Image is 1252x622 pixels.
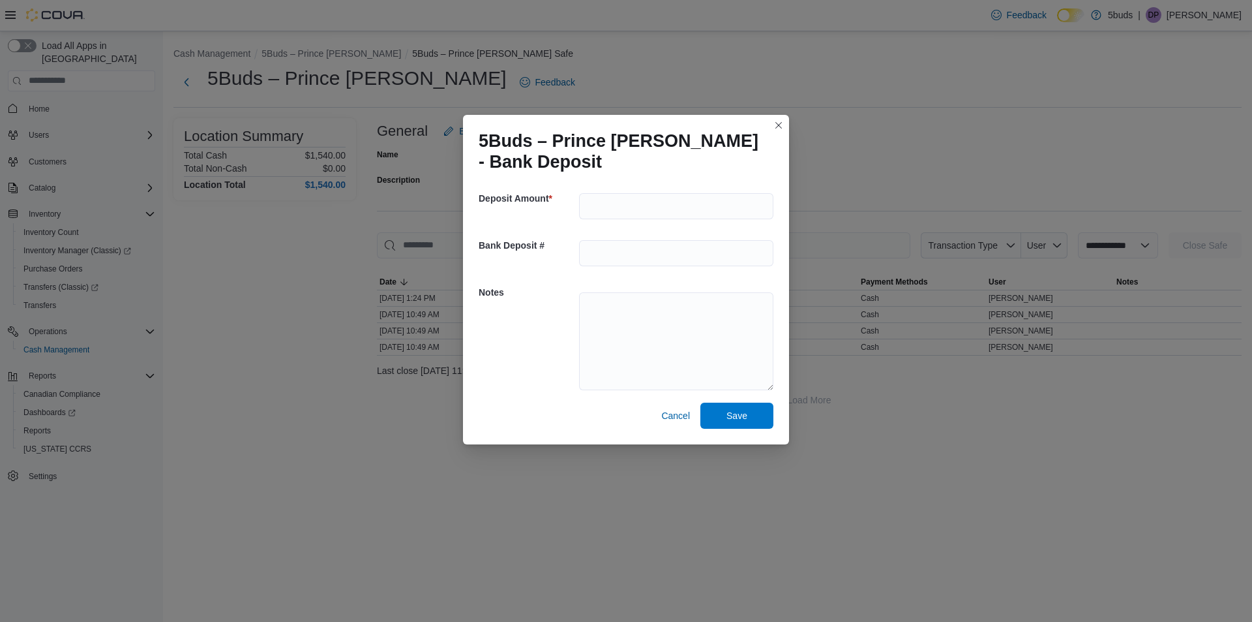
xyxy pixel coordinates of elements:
[726,409,747,422] span: Save
[656,403,695,429] button: Cancel
[479,131,763,172] h1: 5Buds – Prince [PERSON_NAME] - Bank Deposit
[771,117,786,133] button: Closes this modal window
[479,279,576,305] h5: Notes
[479,232,576,258] h5: Bank Deposit #
[661,409,690,422] span: Cancel
[700,403,773,429] button: Save
[479,185,576,211] h5: Deposit Amount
